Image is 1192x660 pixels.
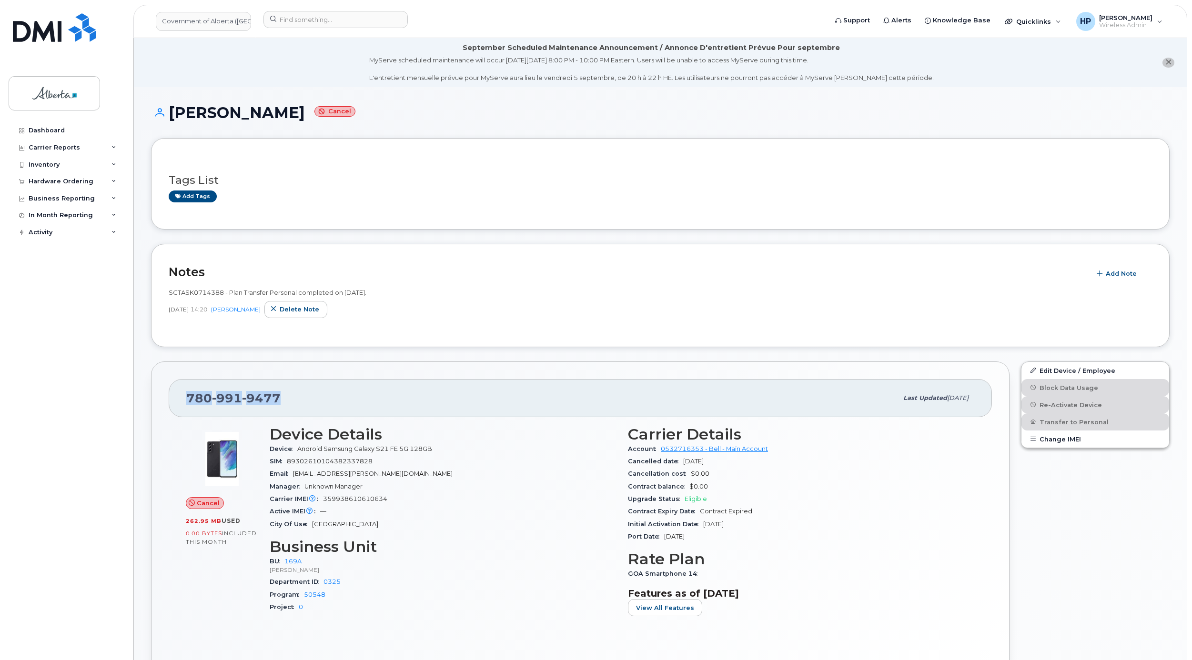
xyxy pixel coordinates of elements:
a: Add tags [169,190,217,202]
span: $0.00 [691,470,709,477]
span: 0.00 Bytes [186,530,222,537]
span: 262.95 MB [186,518,222,524]
span: Contract balance [628,483,689,490]
h3: Rate Plan [628,550,975,568]
a: 50548 [304,591,325,598]
h2: Notes [169,265,1086,279]
span: [DATE] [169,305,189,313]
a: 0 [299,603,303,610]
button: Re-Activate Device [1021,396,1169,413]
div: September Scheduled Maintenance Announcement / Annonce D'entretient Prévue Pour septembre [463,43,840,53]
span: 359938610610634 [323,495,387,502]
span: Cancelled date [628,458,683,465]
button: Delete note [264,301,327,318]
span: Last updated [903,394,947,401]
a: 0325 [323,578,341,585]
span: Active IMEI [270,508,320,515]
span: Project [270,603,299,610]
span: [GEOGRAPHIC_DATA] [312,520,378,528]
span: View All Features [636,603,694,612]
span: SIM [270,458,287,465]
span: Manager [270,483,304,490]
span: [DATE] [664,533,685,540]
div: MyServe scheduled maintenance will occur [DATE][DATE] 8:00 PM - 10:00 PM Eastern. Users will be u... [369,56,934,82]
h3: Device Details [270,426,616,443]
span: Delete note [280,305,319,314]
span: 9477 [242,391,281,405]
span: Android Samsung Galaxy S21 FE 5G 128GB [297,445,432,452]
span: GOA Smartphone 14 [628,570,702,577]
span: Upgrade Status [628,495,685,502]
h3: Carrier Details [628,426,975,443]
span: [DATE] [683,458,704,465]
span: 780 [186,391,281,405]
span: Contract Expired [700,508,752,515]
span: Re-Activate Device [1040,401,1102,408]
span: [EMAIL_ADDRESS][PERSON_NAME][DOMAIN_NAME] [293,470,453,477]
button: Transfer to Personal [1021,413,1169,430]
span: City Of Use [270,520,312,528]
span: Port Date [628,533,664,540]
span: Add Note [1106,269,1137,278]
a: [PERSON_NAME] [211,306,261,313]
span: 14:20 [191,305,207,313]
span: [DATE] [703,520,724,528]
span: used [222,517,241,524]
button: close notification [1162,58,1174,68]
button: Change IMEI [1021,430,1169,448]
a: 169A [284,558,302,565]
span: [DATE] [947,394,969,401]
span: Department ID [270,578,323,585]
span: — [320,508,326,515]
span: 991 [212,391,242,405]
small: Cancel [314,106,355,117]
h3: Features as of [DATE] [628,588,975,599]
p: [PERSON_NAME] [270,566,616,574]
span: Carrier IMEI [270,495,323,502]
span: Program [270,591,304,598]
h3: Business Unit [270,538,616,555]
span: Initial Activation Date [628,520,703,528]
span: BU [270,558,284,565]
span: $0.00 [689,483,708,490]
img: image20231002-3703462-abbrul.jpeg [193,430,251,488]
button: View All Features [628,599,702,616]
span: Cancellation cost [628,470,691,477]
span: included this month [186,530,257,545]
span: Contract Expiry Date [628,508,700,515]
h3: Tags List [169,174,1152,186]
span: Unknown Manager [304,483,363,490]
span: Account [628,445,661,452]
span: Email [270,470,293,477]
span: Cancel [197,499,220,508]
a: Edit Device / Employee [1021,362,1169,379]
span: SCTASK0714388 - Plan Transfer Personal completed on [DATE]. [169,289,366,296]
span: 89302610104382337828 [287,458,373,465]
button: Block Data Usage [1021,379,1169,396]
a: 0532716353 - Bell - Main Account [661,445,768,452]
h1: [PERSON_NAME] [151,104,1170,121]
button: Add Note [1091,265,1145,282]
span: Device [270,445,297,452]
span: Eligible [685,495,707,502]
